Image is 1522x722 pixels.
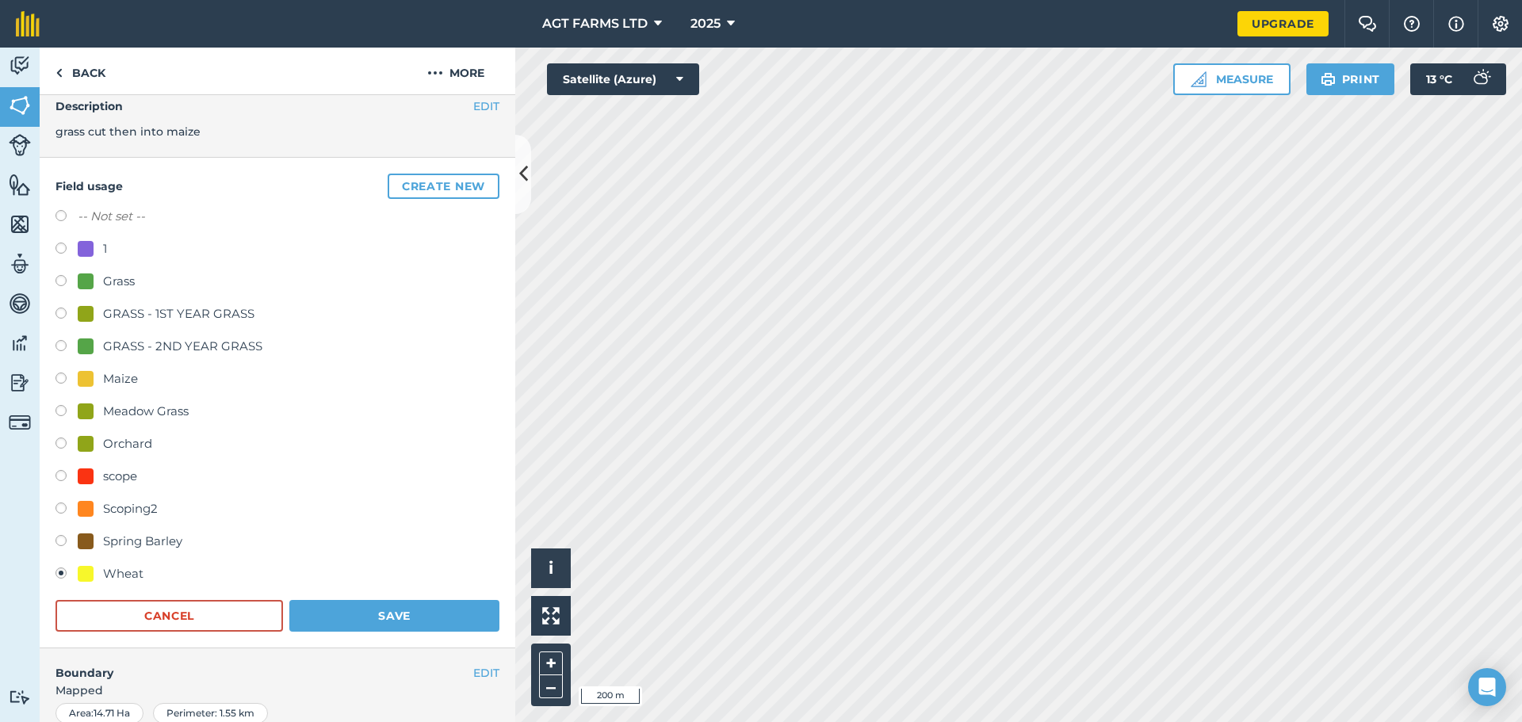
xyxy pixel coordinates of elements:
img: svg+xml;base64,PHN2ZyB4bWxucz0iaHR0cDovL3d3dy53My5vcmcvMjAwMC9zdmciIHdpZHRoPSIxNyIgaGVpZ2h0PSIxNy... [1448,14,1464,33]
button: – [539,675,563,698]
img: svg+xml;base64,PHN2ZyB4bWxucz0iaHR0cDovL3d3dy53My5vcmcvMjAwMC9zdmciIHdpZHRoPSI5IiBoZWlnaHQ9IjI0Ii... [55,63,63,82]
button: Save [289,600,499,632]
img: Two speech bubbles overlapping with the left bubble in the forefront [1358,16,1377,32]
span: AGT FARMS LTD [542,14,648,33]
img: svg+xml;base64,PD94bWwgdmVyc2lvbj0iMS4wIiBlbmNvZGluZz0idXRmLTgiPz4KPCEtLSBHZW5lcmF0b3I6IEFkb2JlIE... [9,54,31,78]
div: Spring Barley [103,532,182,551]
a: Upgrade [1237,11,1329,36]
div: Grass [103,272,135,291]
img: svg+xml;base64,PHN2ZyB4bWxucz0iaHR0cDovL3d3dy53My5vcmcvMjAwMC9zdmciIHdpZHRoPSI1NiIgaGVpZ2h0PSI2MC... [9,212,31,236]
img: svg+xml;base64,PHN2ZyB4bWxucz0iaHR0cDovL3d3dy53My5vcmcvMjAwMC9zdmciIHdpZHRoPSI1NiIgaGVpZ2h0PSI2MC... [9,94,31,117]
div: Meadow Grass [103,402,189,421]
img: svg+xml;base64,PD94bWwgdmVyc2lvbj0iMS4wIiBlbmNvZGluZz0idXRmLTgiPz4KPCEtLSBHZW5lcmF0b3I6IEFkb2JlIE... [9,331,31,355]
button: EDIT [473,664,499,682]
button: i [531,548,571,588]
img: Ruler icon [1191,71,1207,87]
div: GRASS - 1ST YEAR GRASS [103,304,254,323]
img: A cog icon [1491,16,1510,32]
button: Create new [388,174,499,199]
img: svg+xml;base64,PD94bWwgdmVyc2lvbj0iMS4wIiBlbmNvZGluZz0idXRmLTgiPz4KPCEtLSBHZW5lcmF0b3I6IEFkb2JlIE... [9,134,31,156]
button: EDIT [473,97,499,115]
div: 1 [103,239,107,258]
button: Print [1306,63,1395,95]
button: Cancel [55,600,283,632]
button: 13 °C [1410,63,1506,95]
img: svg+xml;base64,PD94bWwgdmVyc2lvbj0iMS4wIiBlbmNvZGluZz0idXRmLTgiPz4KPCEtLSBHZW5lcmF0b3I6IEFkb2JlIE... [9,292,31,315]
a: Back [40,48,121,94]
button: More [396,48,515,94]
span: 2025 [690,14,721,33]
img: svg+xml;base64,PHN2ZyB4bWxucz0iaHR0cDovL3d3dy53My5vcmcvMjAwMC9zdmciIHdpZHRoPSIxOSIgaGVpZ2h0PSIyNC... [1321,70,1336,89]
label: -- Not set -- [78,207,145,226]
span: grass cut then into maize [55,124,201,139]
img: A question mark icon [1402,16,1421,32]
img: svg+xml;base64,PD94bWwgdmVyc2lvbj0iMS4wIiBlbmNvZGluZz0idXRmLTgiPz4KPCEtLSBHZW5lcmF0b3I6IEFkb2JlIE... [9,371,31,395]
span: i [549,558,553,578]
img: svg+xml;base64,PHN2ZyB4bWxucz0iaHR0cDovL3d3dy53My5vcmcvMjAwMC9zdmciIHdpZHRoPSI1NiIgaGVpZ2h0PSI2MC... [9,173,31,197]
h4: Description [55,97,499,115]
h4: Field usage [55,174,499,199]
div: GRASS - 2ND YEAR GRASS [103,337,262,356]
img: Four arrows, one pointing top left, one top right, one bottom right and the last bottom left [542,607,560,625]
img: svg+xml;base64,PD94bWwgdmVyc2lvbj0iMS4wIiBlbmNvZGluZz0idXRmLTgiPz4KPCEtLSBHZW5lcmF0b3I6IEFkb2JlIE... [9,690,31,705]
img: svg+xml;base64,PHN2ZyB4bWxucz0iaHR0cDovL3d3dy53My5vcmcvMjAwMC9zdmciIHdpZHRoPSIyMCIgaGVpZ2h0PSIyNC... [427,63,443,82]
div: Scoping2 [103,499,158,518]
img: fieldmargin Logo [16,11,40,36]
button: Satellite (Azure) [547,63,699,95]
div: Maize [103,369,138,388]
img: svg+xml;base64,PD94bWwgdmVyc2lvbj0iMS4wIiBlbmNvZGluZz0idXRmLTgiPz4KPCEtLSBHZW5lcmF0b3I6IEFkb2JlIE... [1465,63,1497,95]
span: 13 ° C [1426,63,1452,95]
h4: Boundary [40,648,473,682]
div: scope [103,467,137,486]
span: Mapped [40,682,515,699]
div: Open Intercom Messenger [1468,668,1506,706]
button: Measure [1173,63,1291,95]
button: + [539,651,563,675]
div: Orchard [103,434,152,453]
img: svg+xml;base64,PD94bWwgdmVyc2lvbj0iMS4wIiBlbmNvZGluZz0idXRmLTgiPz4KPCEtLSBHZW5lcmF0b3I6IEFkb2JlIE... [9,252,31,276]
img: svg+xml;base64,PD94bWwgdmVyc2lvbj0iMS4wIiBlbmNvZGluZz0idXRmLTgiPz4KPCEtLSBHZW5lcmF0b3I6IEFkb2JlIE... [9,411,31,434]
div: Wheat [103,564,143,583]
